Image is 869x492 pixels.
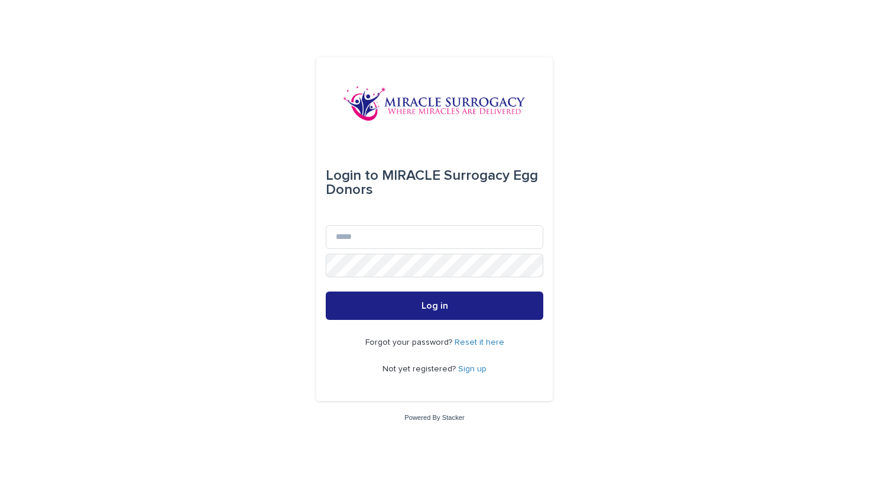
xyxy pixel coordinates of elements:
a: Reset it here [455,338,504,347]
span: Login to [326,169,378,183]
div: MIRACLE Surrogacy Egg Donors [326,159,543,206]
span: Forgot your password? [365,338,455,347]
a: Powered By Stacker [404,414,464,421]
a: Sign up [458,365,487,373]
img: OiFFDOGZQuirLhrlO1ag [343,86,526,121]
span: Log in [421,301,448,310]
button: Log in [326,292,543,320]
span: Not yet registered? [382,365,458,373]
